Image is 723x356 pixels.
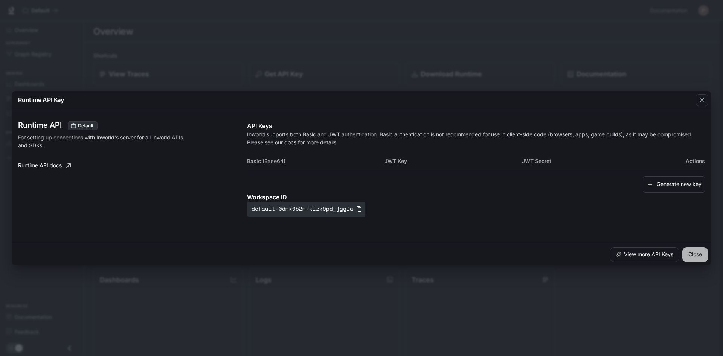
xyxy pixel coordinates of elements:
button: Close [682,247,708,262]
a: Runtime API docs [15,158,74,173]
p: Workspace ID [247,193,705,202]
button: View more API Keys [610,247,679,262]
th: Basic (Base64) [247,152,384,170]
span: Default [75,122,96,129]
p: For setting up connections with Inworld's server for all Inworld APIs and SDKs. [18,133,185,149]
p: Runtime API Key [18,95,64,104]
p: Inworld supports both Basic and JWT authentication. Basic authentication is not recommended for u... [247,130,705,146]
button: default-0dmk052m-klzk9pd_jggia [247,202,365,217]
th: Actions [659,152,705,170]
p: API Keys [247,121,705,130]
h3: Runtime API [18,121,62,129]
div: These keys will apply to your current workspace only [68,121,98,130]
th: JWT Secret [522,152,659,170]
button: Generate new key [643,176,705,193]
th: JWT Key [384,152,522,170]
a: docs [284,139,296,145]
